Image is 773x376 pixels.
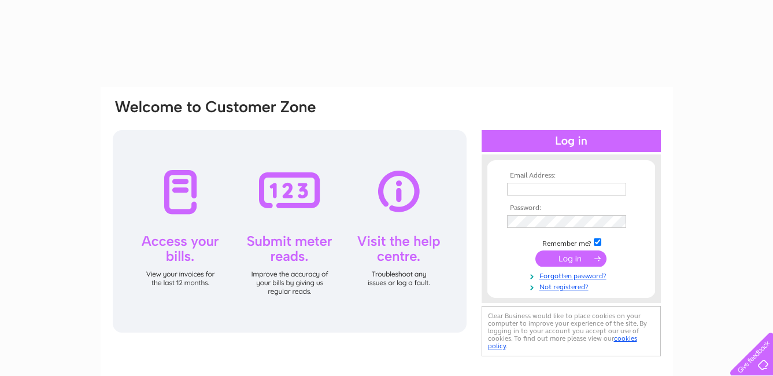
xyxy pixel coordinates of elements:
[504,204,638,212] th: Password:
[507,270,638,281] a: Forgotten password?
[504,172,638,180] th: Email Address:
[507,281,638,292] a: Not registered?
[488,334,637,350] a: cookies policy
[535,250,606,267] input: Submit
[482,306,661,356] div: Clear Business would like to place cookies on your computer to improve your experience of the sit...
[504,237,638,248] td: Remember me?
